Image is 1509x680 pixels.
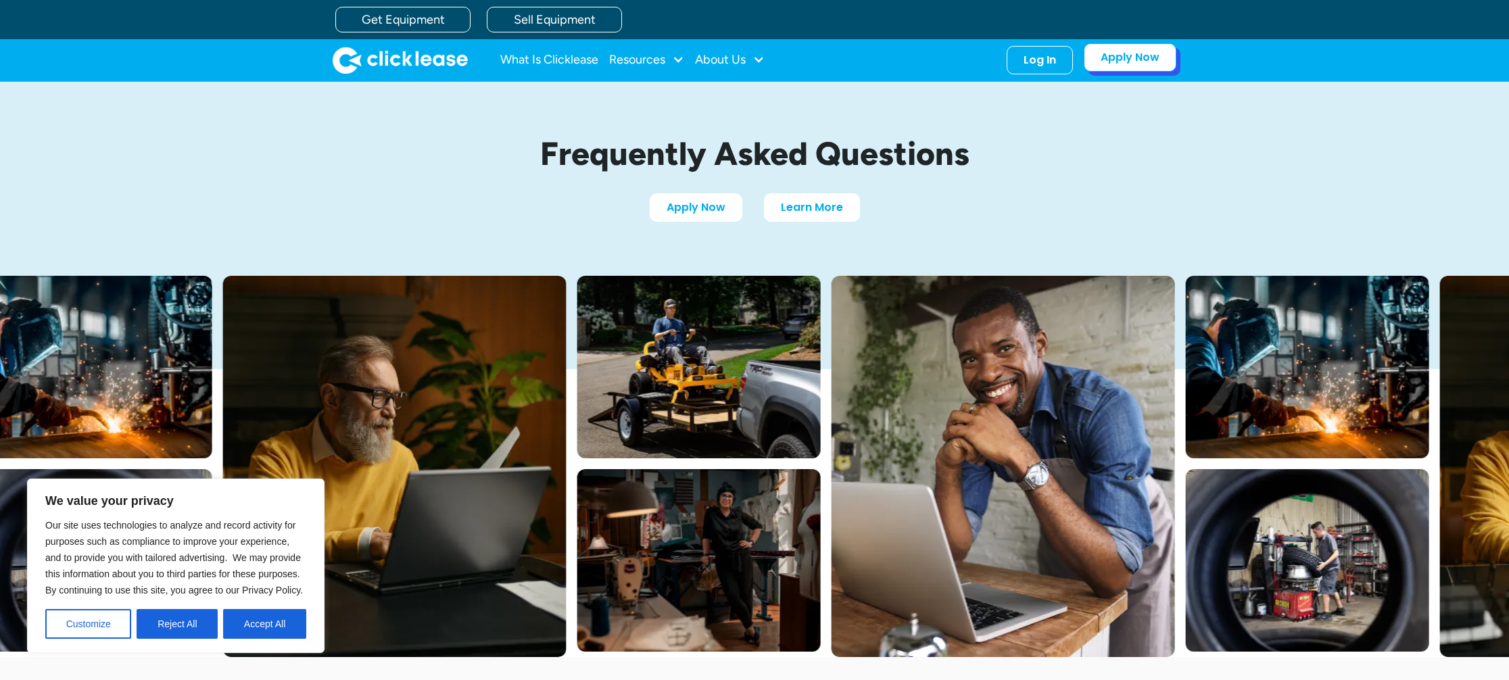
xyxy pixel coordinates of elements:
h1: Frequently Asked Questions [437,136,1072,172]
img: A man fitting a new tire on a rim [1186,469,1429,652]
span: Our site uses technologies to analyze and record activity for purposes such as compliance to impr... [45,520,303,596]
button: Accept All [223,609,306,639]
div: Resources [609,47,684,74]
a: home [333,47,468,74]
a: What Is Clicklease [500,47,598,74]
img: Bearded man in yellow sweter typing on his laptop while sitting at his desk [223,276,567,657]
img: A welder in a large mask working on a large pipe [1186,276,1429,458]
div: We value your privacy [27,479,325,653]
a: Sell Equipment [487,7,622,32]
img: a woman standing next to a sewing machine [577,469,821,652]
a: Apply Now [1084,43,1176,72]
a: Apply Now [650,193,742,222]
button: Customize [45,609,131,639]
div: About Us [695,47,765,74]
a: Learn More [764,193,860,222]
div: Log In [1024,53,1056,67]
img: Man with hat and blue shirt driving a yellow lawn mower onto a trailer [577,276,821,458]
p: We value your privacy [45,493,306,509]
img: A smiling man in a blue shirt and apron leaning over a table with a laptop [832,276,1175,657]
img: Clicklease logo [333,47,468,74]
a: Get Equipment [335,7,471,32]
button: Reject All [137,609,218,639]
